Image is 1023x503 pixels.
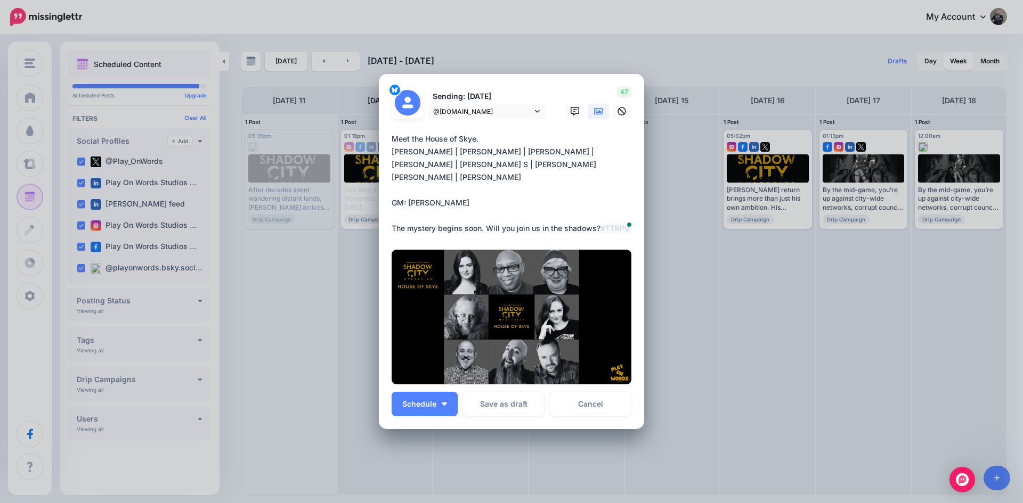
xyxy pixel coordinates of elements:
[463,392,545,416] button: Save as draft
[395,90,420,116] img: user_default_image.png
[550,392,631,416] a: Cancel
[392,133,637,248] div: Meet the House of Skye. [PERSON_NAME] | [PERSON_NAME] | [PERSON_NAME] | [PERSON_NAME] | [PERSON_N...
[428,104,545,119] a: @[DOMAIN_NAME]
[392,392,458,416] button: Schedule
[442,402,447,406] img: arrow-down-white.png
[428,90,545,103] p: Sending: [DATE]
[392,250,631,384] img: TYLW81GO52UP8VBQZB5E3SRT38WCPJRE.png
[949,467,975,492] div: Open Intercom Messenger
[392,133,637,235] textarea: To enrich screen reader interactions, please activate Accessibility in Grammarly extension settings
[402,400,436,408] span: Schedule
[617,87,631,97] span: 47
[433,106,532,117] span: @[DOMAIN_NAME]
